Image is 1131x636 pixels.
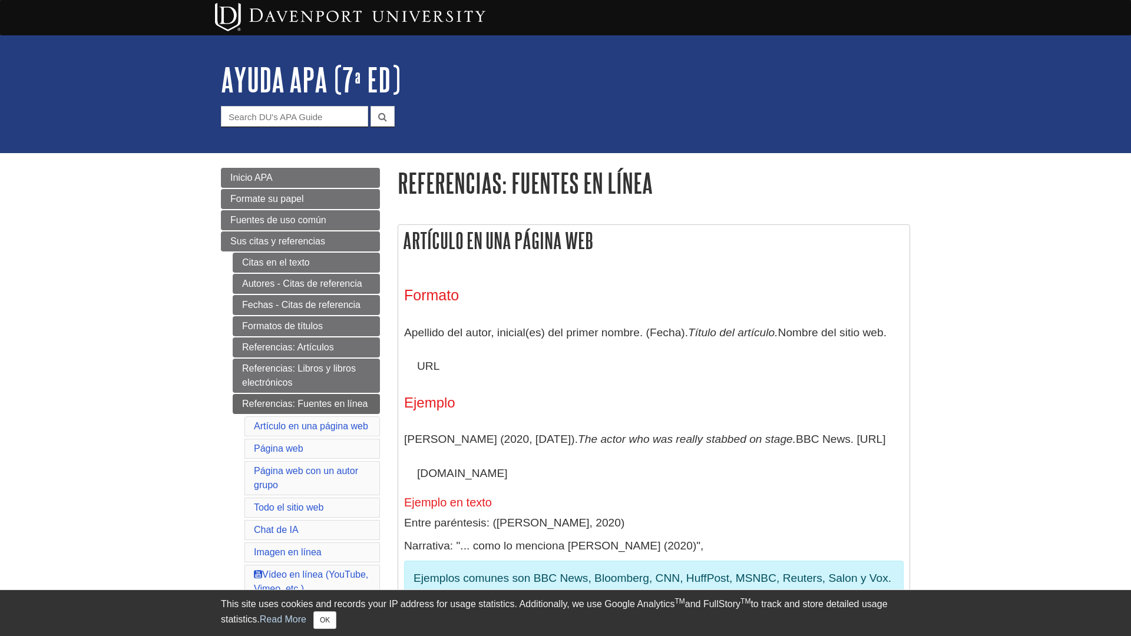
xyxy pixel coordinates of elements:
[230,194,304,204] span: Formate su papel
[254,547,322,557] a: Imagen en línea
[221,597,910,629] div: This site uses cookies and records your IP address for usage statistics. Additionally, we use Goo...
[221,231,380,251] a: Sus citas y referencias
[254,502,323,512] a: Todo el sitio web
[404,287,904,304] h3: Formato
[221,106,368,127] input: Search DU's APA Guide
[404,515,904,532] p: Entre paréntesis: ([PERSON_NAME], 2020)
[414,570,894,587] p: Ejemplos comunes son BBC News, Bloomberg, CNN, HuffPost, MSNBC, Reuters, Salon y Vox.
[674,597,684,605] sup: TM
[233,394,380,414] a: Referencias: Fuentes en línea
[233,274,380,294] a: Autores - Citas de referencia
[404,496,904,509] h5: Ejemplo en texto
[254,421,368,431] a: Artículo en una página web
[254,569,368,594] a: Vídeo en línea (YouTube, Vimeo, etc.)
[230,236,325,246] span: Sus citas y referencias
[233,295,380,315] a: Fechas - Citas de referencia
[404,422,904,490] p: [PERSON_NAME] (2020, [DATE]). BBC News. [URL][DOMAIN_NAME]
[313,611,336,629] button: Close
[221,210,380,230] a: Fuentes de uso común
[398,225,910,256] h2: Artículo en una página web
[404,538,904,555] p: Narrativa: "... como lo menciona [PERSON_NAME] (2020)",
[221,168,380,188] a: Inicio APA
[233,253,380,273] a: Citas en el texto
[404,395,904,410] h4: Ejemplo
[221,61,401,98] a: AYUDA APA (7ª ED)
[233,359,380,393] a: Referencias: Libros y libros electrónicos
[233,316,380,336] a: Formatos de títulos
[233,337,380,357] a: Referencias: Artículos
[398,168,910,198] h1: Referencias: Fuentes en línea
[215,3,485,31] img: Davenport University
[230,215,326,225] span: Fuentes de uso común
[254,525,299,535] a: Chat de IA
[404,316,904,383] p: Apellido del autor, inicial(es) del primer nombre. (Fecha). Nombre del sitio web. URL
[688,326,778,339] em: Título del artículo.
[221,189,380,209] a: Formate su papel
[254,466,358,490] a: Página web con un autor grupo
[260,614,306,624] a: Read More
[254,443,303,453] a: Página web
[578,433,796,445] em: The actor who was really stabbed on stage.
[740,597,750,605] sup: TM
[230,173,273,183] span: Inicio APA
